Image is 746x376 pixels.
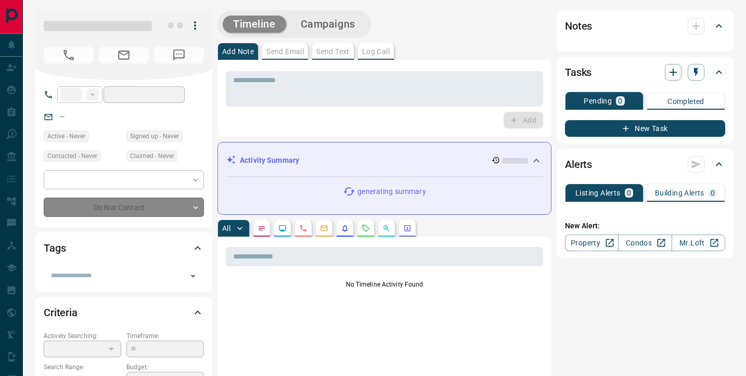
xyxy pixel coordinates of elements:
p: Completed [667,98,704,105]
div: Notes [565,14,725,38]
div: Alerts [565,152,725,177]
svg: Calls [299,224,307,232]
p: 0 [627,189,631,197]
h2: Alerts [565,156,592,173]
h2: Tasks [565,64,591,81]
h2: Tags [44,240,66,256]
button: Open [186,269,200,283]
span: No Email [99,47,149,63]
a: Property [565,235,619,251]
p: Pending [584,97,612,105]
p: 0 [618,97,622,105]
p: Timeframe: [126,331,204,341]
span: Claimed - Never [130,151,174,161]
p: Add Note [222,48,254,55]
span: No Number [44,47,94,63]
h2: Notes [565,18,592,34]
h2: Criteria [44,304,78,321]
p: Search Range: [44,362,121,372]
div: Do Not Contact [44,198,204,217]
svg: Lead Browsing Activity [278,224,287,232]
p: Listing Alerts [575,189,621,197]
span: No Number [154,47,204,63]
p: Activity Summary [240,155,299,166]
p: Building Alerts [655,189,704,197]
p: 0 [711,189,715,197]
div: Criteria [44,300,204,325]
a: Mr.Loft [672,235,725,251]
p: All [222,225,230,232]
p: New Alert: [565,221,725,231]
svg: Agent Actions [403,224,411,232]
svg: Opportunities [382,224,391,232]
span: Active - Never [47,131,85,141]
button: Campaigns [290,16,366,33]
p: No Timeline Activity Found [226,280,543,289]
svg: Notes [258,224,266,232]
svg: Emails [320,224,328,232]
div: Tasks [565,60,725,85]
button: Timeline [223,16,286,33]
div: Activity Summary [226,151,543,170]
div: Tags [44,236,204,261]
p: Budget: [126,362,204,372]
a: -- [60,112,65,121]
span: Contacted - Never [47,151,97,161]
svg: Requests [362,224,370,232]
span: Signed up - Never [130,131,179,141]
p: generating summary [357,186,426,197]
a: Condos [618,235,672,251]
p: Actively Searching: [44,331,121,341]
button: New Task [565,120,725,137]
svg: Listing Alerts [341,224,349,232]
